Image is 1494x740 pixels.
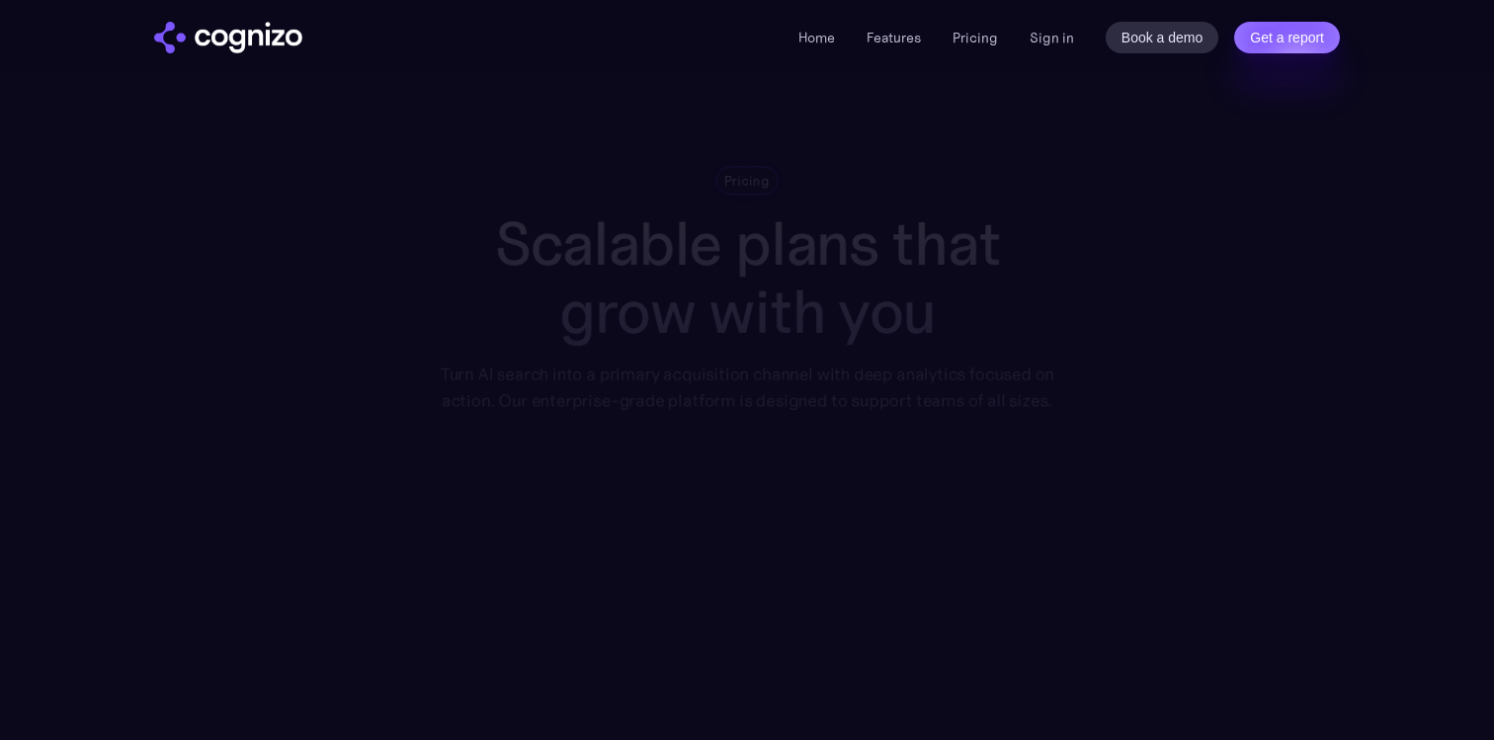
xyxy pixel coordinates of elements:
a: Sign in [1030,26,1074,49]
div: Turn AI search into a primary acquisition channel with deep analytics focused on action. Our ente... [426,361,1068,414]
img: cognizo logo [154,22,302,53]
a: home [154,22,302,53]
a: Pricing [953,29,998,46]
a: Features [867,29,921,46]
h1: Scalable plans that grow with you [426,209,1068,346]
a: Book a demo [1106,22,1219,53]
div: Pricing [724,171,770,190]
a: Get a report [1234,22,1340,53]
a: Home [798,29,835,46]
